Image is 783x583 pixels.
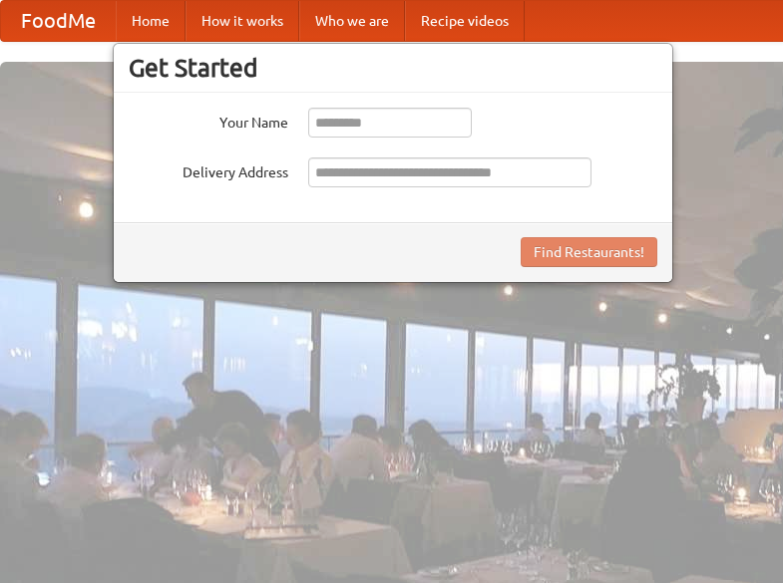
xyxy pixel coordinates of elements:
[129,108,288,133] label: Your Name
[116,1,186,41] a: Home
[1,1,116,41] a: FoodMe
[405,1,525,41] a: Recipe videos
[129,53,657,83] h3: Get Started
[521,237,657,267] button: Find Restaurants!
[186,1,299,41] a: How it works
[299,1,405,41] a: Who we are
[129,157,288,182] label: Delivery Address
